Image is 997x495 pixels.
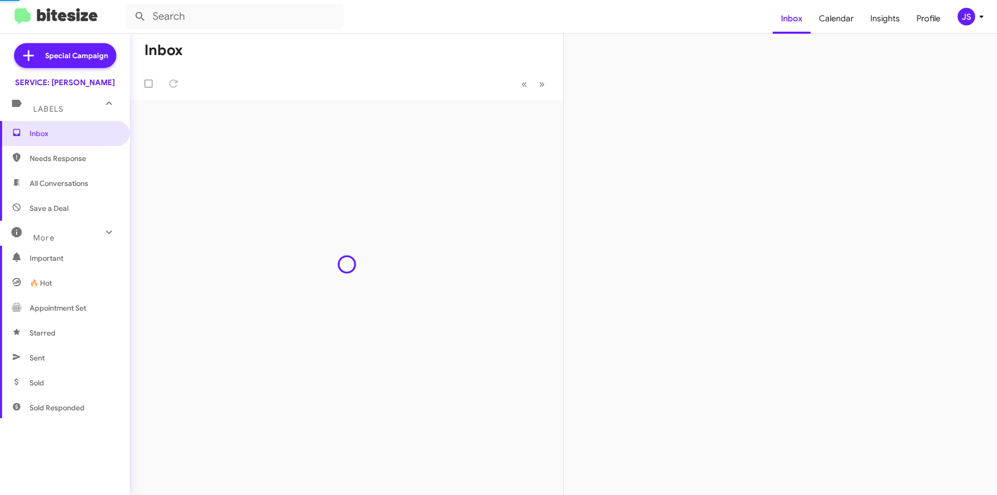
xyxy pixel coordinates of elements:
[811,4,862,34] a: Calendar
[14,43,116,68] a: Special Campaign
[958,8,975,25] div: JS
[144,42,183,59] h1: Inbox
[33,233,55,243] span: More
[30,128,118,139] span: Inbox
[33,104,63,114] span: Labels
[30,378,44,388] span: Sold
[30,403,85,413] span: Sold Responded
[515,73,533,95] button: Previous
[521,77,527,90] span: «
[30,328,56,338] span: Starred
[516,73,551,95] nav: Page navigation example
[30,203,69,213] span: Save a Deal
[30,353,45,363] span: Sent
[30,253,118,263] span: Important
[30,303,86,313] span: Appointment Set
[15,77,115,88] div: SERVICE: [PERSON_NAME]
[126,4,344,29] input: Search
[539,77,545,90] span: »
[30,178,88,189] span: All Conversations
[533,73,551,95] button: Next
[862,4,908,34] a: Insights
[908,4,949,34] a: Profile
[949,8,986,25] button: JS
[773,4,811,34] a: Inbox
[30,278,52,288] span: 🔥 Hot
[45,50,108,61] span: Special Campaign
[30,153,118,164] span: Needs Response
